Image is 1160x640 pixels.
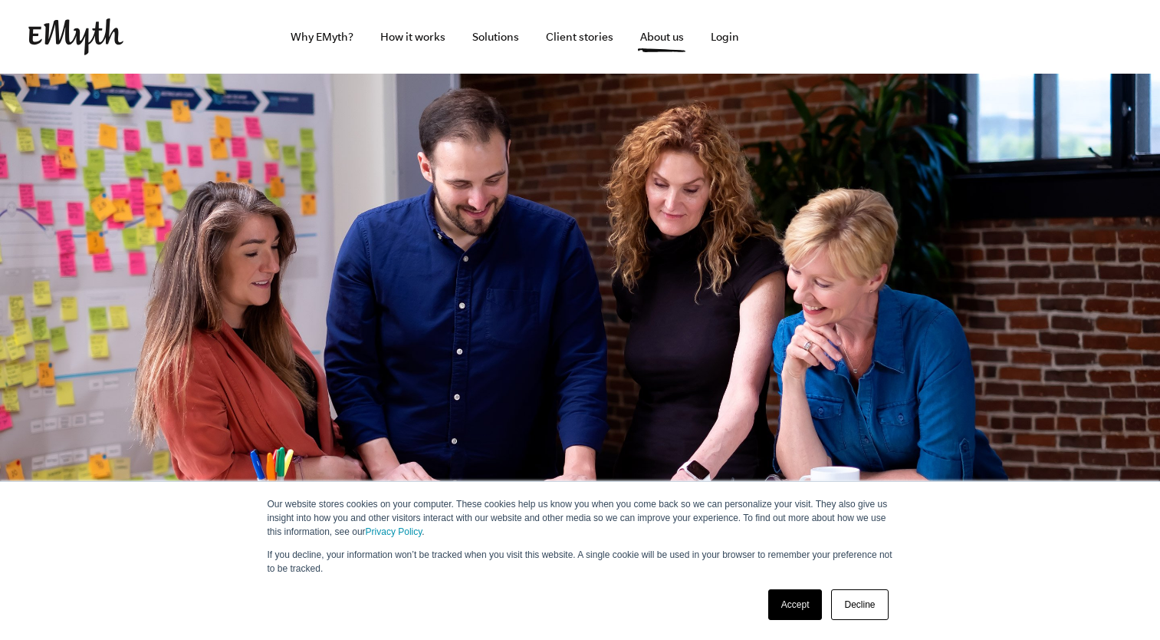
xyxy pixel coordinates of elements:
[366,526,422,537] a: Privacy Policy
[268,497,893,539] p: Our website stores cookies on your computer. These cookies help us know you when you come back so...
[268,548,893,576] p: If you decline, your information won’t be tracked when you visit this website. A single cookie wi...
[803,20,964,54] iframe: Embedded CTA
[831,589,888,620] a: Decline
[28,18,123,55] img: EMyth
[971,20,1132,54] iframe: Embedded CTA
[768,589,823,620] a: Accept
